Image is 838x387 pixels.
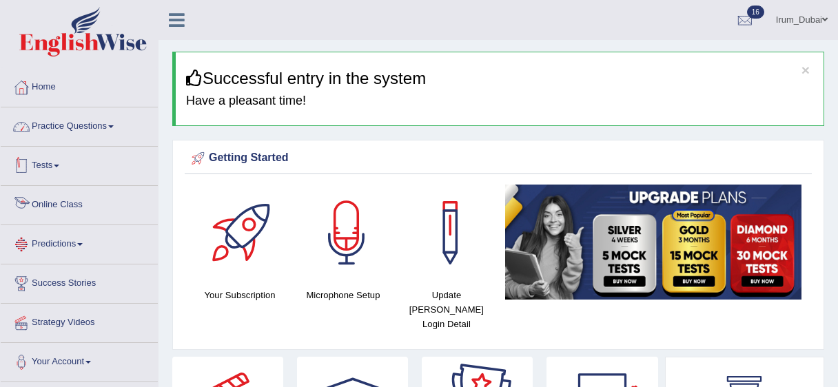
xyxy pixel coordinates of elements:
a: Strategy Videos [1,304,158,338]
img: small5.jpg [505,185,801,299]
a: Your Account [1,343,158,377]
h4: Your Subscription [195,288,285,302]
h4: Update [PERSON_NAME] Login Detail [402,288,491,331]
a: Success Stories [1,264,158,299]
a: Home [1,68,158,103]
button: × [801,63,810,77]
h3: Successful entry in the system [186,70,813,87]
h4: Have a pleasant time! [186,94,813,108]
a: Online Class [1,186,158,220]
h4: Microphone Setup [298,288,388,302]
span: 16 [747,6,764,19]
a: Practice Questions [1,107,158,142]
a: Tests [1,147,158,181]
div: Getting Started [188,148,808,169]
a: Predictions [1,225,158,260]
